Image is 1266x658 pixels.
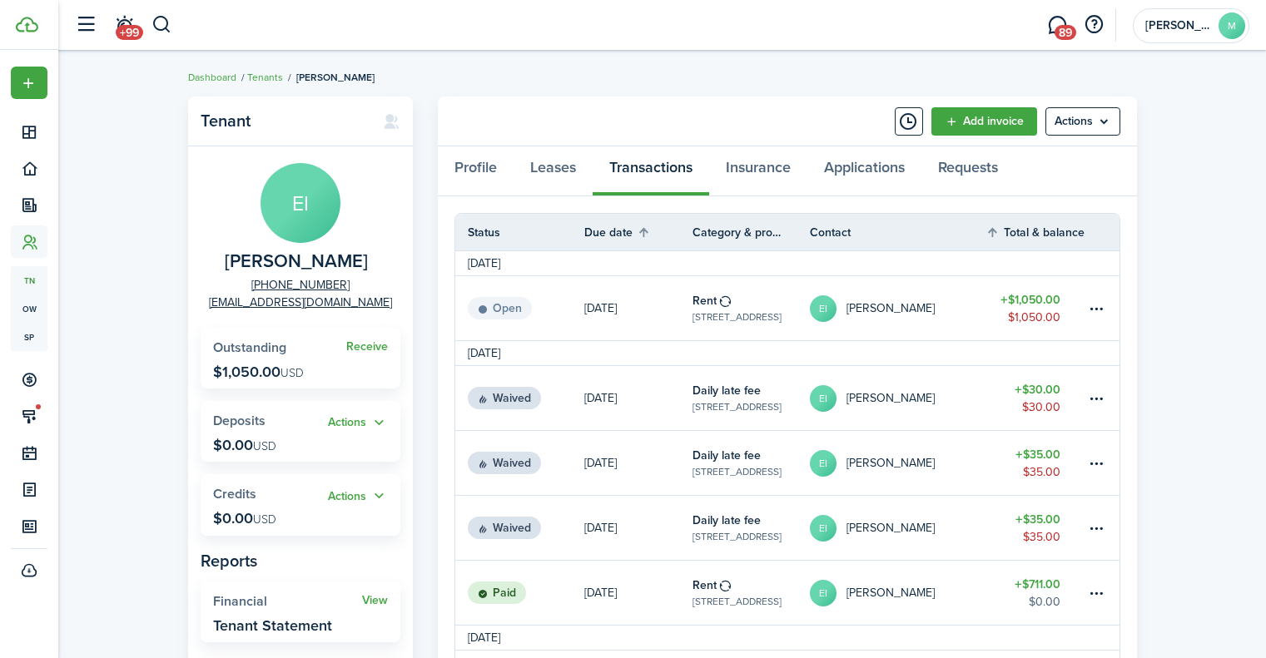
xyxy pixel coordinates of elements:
span: USD [253,438,276,455]
span: Edil Isaev [225,251,368,272]
a: Requests [921,146,1015,196]
a: tn [11,266,47,294]
button: Open menu [1045,107,1120,136]
table-amount-description: $30.00 [1022,398,1060,416]
th: Sort [985,222,1085,242]
a: [EMAIL_ADDRESS][DOMAIN_NAME] [209,294,392,311]
table-amount-title: $1,050.00 [1000,291,1060,309]
a: Daily late fee[STREET_ADDRESS] [693,366,810,430]
a: EI[PERSON_NAME] [810,496,986,560]
a: [DATE] [584,431,693,495]
status: Paid [468,581,526,605]
a: Messaging [1041,4,1073,47]
a: [DATE] [584,276,693,340]
widget-stats-description: Tenant Statement [213,617,332,634]
avatar-text: EI [261,163,340,243]
a: $35.00$35.00 [985,496,1085,560]
a: Daily late fee[STREET_ADDRESS] [693,431,810,495]
a: Leases [514,146,593,196]
table-subtitle: [STREET_ADDRESS] [693,464,782,479]
menu-btn: Actions [1045,107,1120,136]
p: [DATE] [584,519,617,537]
span: USD [281,364,304,382]
td: [DATE] [455,255,513,272]
a: [DATE] [584,366,693,430]
a: Open [455,276,584,340]
table-amount-description: $35.00 [1023,463,1060,481]
a: Waived [455,496,584,560]
a: EI[PERSON_NAME] [810,561,986,625]
table-subtitle: [STREET_ADDRESS] [693,399,782,414]
a: sp [11,323,47,351]
a: $30.00$30.00 [985,366,1085,430]
a: Rent[STREET_ADDRESS] [693,276,810,340]
p: [DATE] [584,584,617,601]
a: Profile [438,146,514,196]
a: Daily late fee[STREET_ADDRESS] [693,496,810,560]
table-subtitle: [STREET_ADDRESS] [693,594,782,609]
a: $1,050.00$1,050.00 [985,276,1085,340]
status: Open [468,297,532,320]
table-info-title: Daily late fee [693,512,761,529]
table-subtitle: [STREET_ADDRESS] [693,309,782,324]
table-amount-title: $35.00 [1015,511,1060,528]
avatar-text: EI [810,295,837,322]
button: Open menu [328,487,388,506]
a: Notifications [108,4,140,47]
button: Open sidebar [70,9,102,41]
p: $0.00 [213,437,276,453]
p: [DATE] [584,454,617,472]
a: Dashboard [188,70,236,85]
span: Outstanding [213,338,286,357]
button: Actions [328,413,388,433]
a: Receive [346,340,388,354]
table-profile-info-text: [PERSON_NAME] [846,392,935,405]
a: View [362,594,388,607]
a: ow [11,294,47,323]
span: 89 [1055,25,1076,40]
panel-main-title: Tenant [201,111,366,131]
table-amount-description: $0.00 [1029,593,1060,611]
a: Tenants [247,70,283,85]
a: Insurance [709,146,807,196]
a: Add invoice [931,107,1037,136]
widget-stats-title: Financial [213,594,362,609]
status: Waived [468,452,541,475]
table-amount-description: $1,050.00 [1008,309,1060,326]
a: [PHONE_NUMBER] [251,276,350,294]
p: $1,050.00 [213,364,304,380]
span: Deposits [213,411,266,430]
table-amount-title: $35.00 [1015,446,1060,463]
table-amount-title: $30.00 [1015,381,1060,398]
table-profile-info-text: [PERSON_NAME] [846,302,935,315]
a: $711.00$0.00 [985,561,1085,625]
th: Contact [810,224,986,241]
table-profile-info-text: [PERSON_NAME] [846,522,935,535]
a: [DATE] [584,561,693,625]
table-info-title: Daily late fee [693,447,761,464]
a: [DATE] [584,496,693,560]
avatar-text: EI [810,580,837,606]
a: Waived [455,366,584,430]
table-info-title: Daily late fee [693,382,761,399]
p: $0.00 [213,510,276,527]
table-amount-title: $711.00 [1015,576,1060,593]
table-profile-info-text: [PERSON_NAME] [846,457,935,470]
table-profile-info-text: [PERSON_NAME] [846,586,935,600]
table-amount-description: $35.00 [1023,528,1060,546]
table-info-title: Rent [693,292,717,309]
avatar-text: M [1219,12,1245,39]
th: Sort [584,222,693,242]
panel-main-subtitle: Reports [201,548,400,573]
a: Paid [455,561,584,625]
button: Open menu [328,413,388,433]
button: Open menu [11,67,47,99]
td: [DATE] [455,629,513,646]
button: Timeline [895,107,923,136]
avatar-text: EI [810,450,837,477]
